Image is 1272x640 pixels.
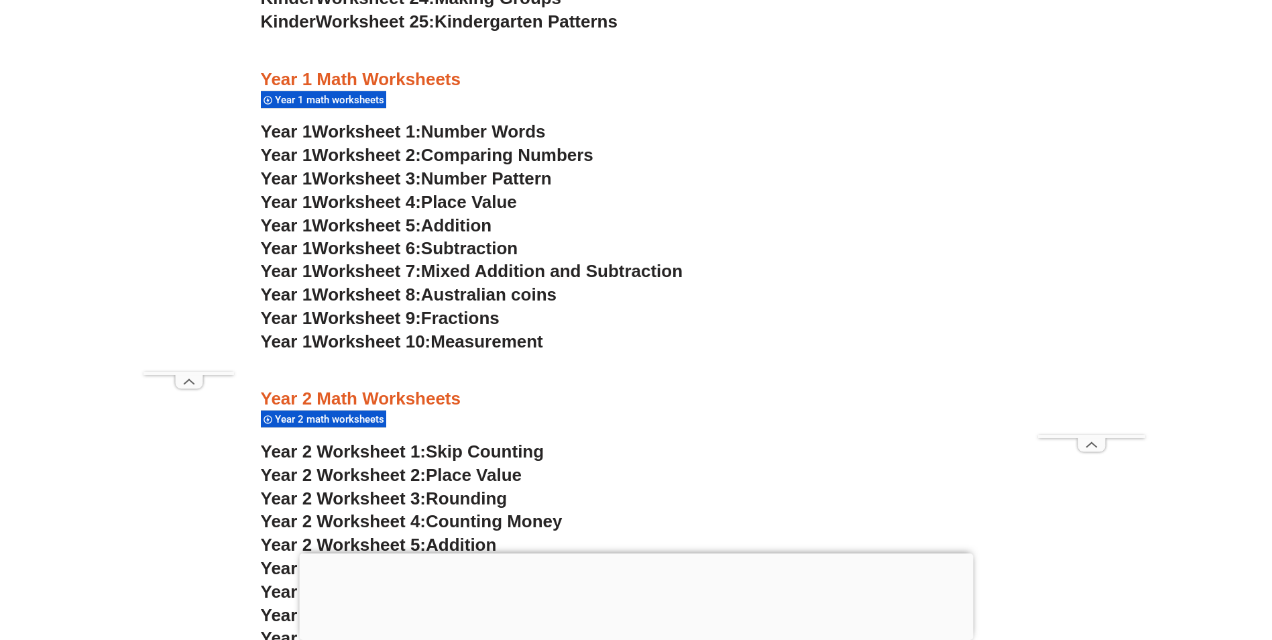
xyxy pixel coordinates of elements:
span: Year 2 Worksheet 8: [261,605,426,625]
a: Year 1Worksheet 4:Place Value [261,192,517,212]
a: Year 2 Worksheet 8:Telling Time [261,605,526,625]
a: Year 2 Worksheet 2:Place Value [261,465,522,485]
div: Year 2 math worksheets [261,410,386,428]
span: Year 2 Worksheet 7: [261,582,426,602]
span: Worksheet 7: [312,261,421,281]
span: Skip Counting [426,441,544,462]
a: Year 1Worksheet 7:Mixed Addition and Subtraction [261,261,683,281]
span: Year 2 Worksheet 1: [261,441,426,462]
span: Year 2 Worksheet 6: [261,558,426,578]
span: Worksheet 3: [312,168,421,189]
span: Year 2 Worksheet 2: [261,465,426,485]
a: Year 2 Worksheet 3:Rounding [261,488,508,509]
span: Addition [421,215,492,235]
a: Year 2 Worksheet 7:Mixed Addition & Subtraction [261,582,669,602]
span: Number Words [421,121,546,142]
h3: Year 1 Math Worksheets [261,68,1012,91]
a: Year 1Worksheet 6:Subtraction [261,238,518,258]
span: Comparing Numbers [421,145,593,165]
span: Rounding [426,488,507,509]
span: Year 1 math worksheets [275,94,388,106]
span: Worksheet 8: [312,284,421,305]
span: Worksheet 6: [312,238,421,258]
span: Fractions [421,308,500,328]
a: Year 1Worksheet 2:Comparing Numbers [261,145,593,165]
a: Year 1Worksheet 9:Fractions [261,308,500,328]
span: Worksheet 2: [312,145,421,165]
span: Worksheet 25: [316,11,435,32]
a: Year 1Worksheet 8:Australian coins [261,284,557,305]
span: Kindergarten Patterns [435,11,618,32]
span: Worksheet 1: [312,121,421,142]
span: Year 2 Worksheet 5: [261,535,426,555]
span: Addition [426,535,496,555]
span: Mixed Addition and Subtraction [421,261,683,281]
span: Worksheet 9: [312,308,421,328]
span: Year 2 Worksheet 3: [261,488,426,509]
span: Subtraction [421,238,518,258]
iframe: Chat Widget [1049,488,1272,640]
span: Worksheet 4: [312,192,421,212]
span: Place Value [421,192,517,212]
span: Counting Money [426,511,563,531]
a: Year 2 Worksheet 4:Counting Money [261,511,563,531]
a: Year 1Worksheet 5:Addition [261,215,492,235]
span: Place Value [426,465,522,485]
a: Year 2 Worksheet 5:Addition [261,535,497,555]
a: Year 2 Worksheet 6:Subtraction [261,558,523,578]
iframe: Advertisement [1038,32,1145,435]
h3: Year 2 Math Worksheets [261,388,1012,411]
div: Year 1 math worksheets [261,91,386,109]
a: Year 2 Worksheet 1:Skip Counting [261,441,544,462]
iframe: Advertisement [143,32,234,372]
span: Number Pattern [421,168,552,189]
span: Australian coins [421,284,557,305]
a: Year 1Worksheet 3:Number Pattern [261,168,552,189]
a: Year 1Worksheet 1:Number Words [261,121,546,142]
iframe: Advertisement [299,553,973,637]
a: Year 1Worksheet 10:Measurement [261,331,543,352]
span: Worksheet 10: [312,331,430,352]
span: Kinder [261,11,316,32]
span: Worksheet 5: [312,215,421,235]
span: Year 2 Worksheet 4: [261,511,426,531]
span: Measurement [430,331,543,352]
span: Year 2 math worksheets [275,413,388,425]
